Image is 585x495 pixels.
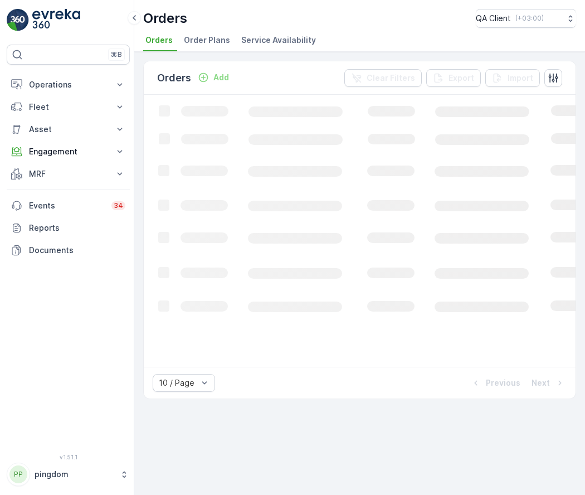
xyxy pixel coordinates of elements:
[7,239,130,261] a: Documents
[29,168,108,179] p: MRF
[508,72,533,84] p: Import
[29,124,108,135] p: Asset
[29,146,108,157] p: Engagement
[184,35,230,46] span: Order Plans
[213,72,229,83] p: Add
[29,222,125,234] p: Reports
[157,70,191,86] p: Orders
[9,465,27,483] div: PP
[448,72,474,84] p: Export
[29,79,108,90] p: Operations
[114,201,123,210] p: 34
[32,9,80,31] img: logo_light-DOdMpM7g.png
[193,71,233,84] button: Add
[7,163,130,185] button: MRF
[7,9,29,31] img: logo
[532,377,550,389] p: Next
[344,69,422,87] button: Clear Filters
[29,101,108,113] p: Fleet
[29,245,125,256] p: Documents
[486,377,520,389] p: Previous
[485,69,540,87] button: Import
[469,376,521,390] button: Previous
[367,72,415,84] p: Clear Filters
[7,74,130,96] button: Operations
[7,195,130,217] a: Events34
[530,376,567,390] button: Next
[7,463,130,486] button: PPpingdom
[7,217,130,239] a: Reports
[145,35,173,46] span: Orders
[7,140,130,163] button: Engagement
[476,9,576,28] button: QA Client(+03:00)
[29,200,105,211] p: Events
[7,118,130,140] button: Asset
[7,454,130,460] span: v 1.51.1
[515,14,544,23] p: ( +03:00 )
[241,35,316,46] span: Service Availability
[476,13,511,24] p: QA Client
[426,69,481,87] button: Export
[143,9,187,27] p: Orders
[111,50,122,59] p: ⌘B
[7,96,130,118] button: Fleet
[35,469,114,480] p: pingdom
